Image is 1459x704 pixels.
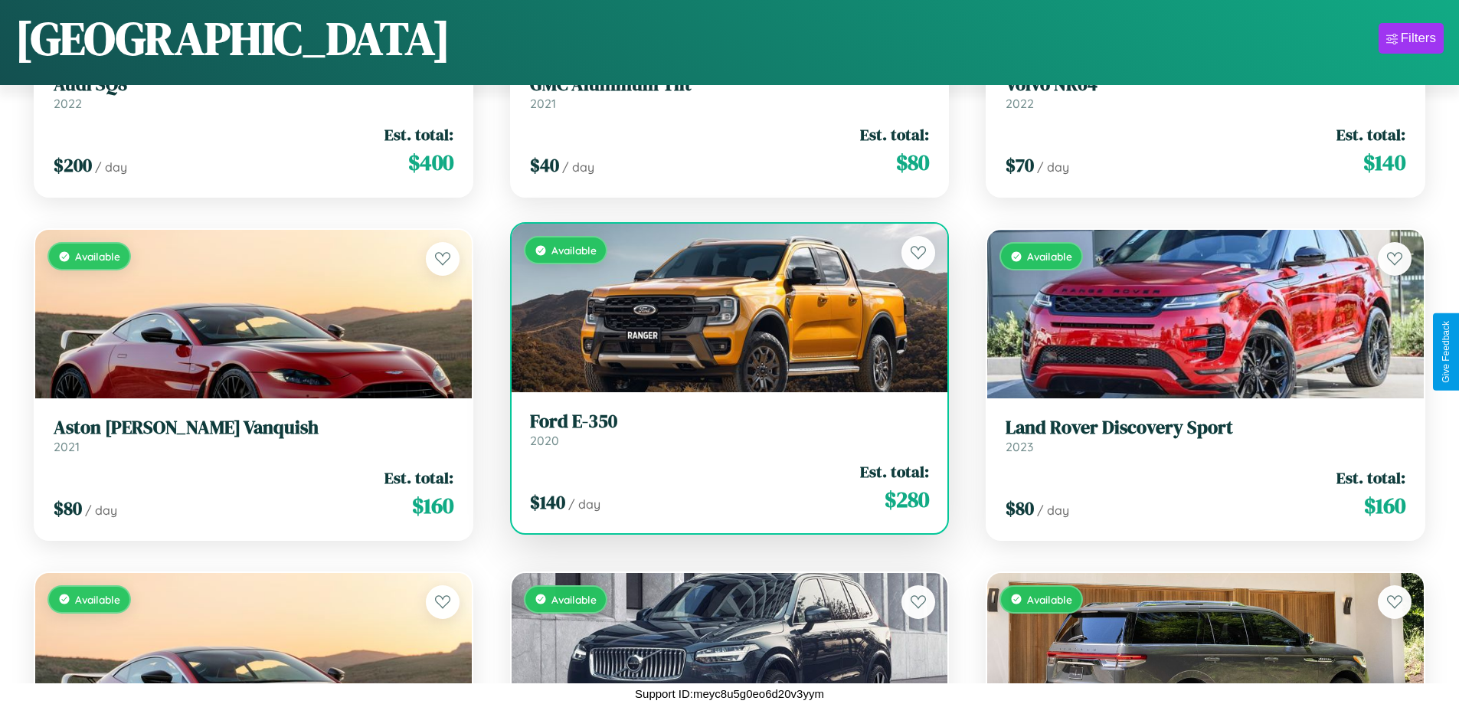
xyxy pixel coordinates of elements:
[1037,159,1069,175] span: / day
[412,490,453,521] span: $ 160
[1037,503,1069,518] span: / day
[85,503,117,518] span: / day
[860,123,929,146] span: Est. total:
[75,593,120,606] span: Available
[1364,490,1405,521] span: $ 160
[1441,321,1451,383] div: Give Feedback
[408,147,453,178] span: $ 400
[54,74,453,111] a: Audi SQ82022
[54,74,453,96] h3: Audi SQ8
[384,123,453,146] span: Est. total:
[384,467,453,489] span: Est. total:
[530,74,930,111] a: GMC Aluminum Tilt2021
[530,490,565,515] span: $ 140
[1336,123,1405,146] span: Est. total:
[530,433,559,448] span: 2020
[530,411,930,433] h3: Ford E-350
[1006,496,1034,521] span: $ 80
[551,244,597,257] span: Available
[530,96,556,111] span: 2021
[1006,74,1405,96] h3: Volvo NR64
[1006,439,1033,454] span: 2023
[1363,147,1405,178] span: $ 140
[530,74,930,96] h3: GMC Aluminum Tilt
[1379,23,1444,54] button: Filters
[95,159,127,175] span: / day
[635,683,824,704] p: Support ID: meyc8u5g0eo6d20v3yym
[896,147,929,178] span: $ 80
[54,96,82,111] span: 2022
[54,417,453,439] h3: Aston [PERSON_NAME] Vanquish
[54,417,453,454] a: Aston [PERSON_NAME] Vanquish2021
[1006,74,1405,111] a: Volvo NR642022
[1027,593,1072,606] span: Available
[1006,152,1034,178] span: $ 70
[885,484,929,515] span: $ 280
[54,496,82,521] span: $ 80
[1006,417,1405,439] h3: Land Rover Discovery Sport
[860,460,929,483] span: Est. total:
[1401,31,1436,46] div: Filters
[1336,467,1405,489] span: Est. total:
[1006,96,1034,111] span: 2022
[54,439,80,454] span: 2021
[530,411,930,448] a: Ford E-3502020
[1027,250,1072,263] span: Available
[75,250,120,263] span: Available
[562,159,594,175] span: / day
[1006,417,1405,454] a: Land Rover Discovery Sport2023
[551,593,597,606] span: Available
[568,496,600,512] span: / day
[530,152,559,178] span: $ 40
[54,152,92,178] span: $ 200
[15,7,450,70] h1: [GEOGRAPHIC_DATA]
